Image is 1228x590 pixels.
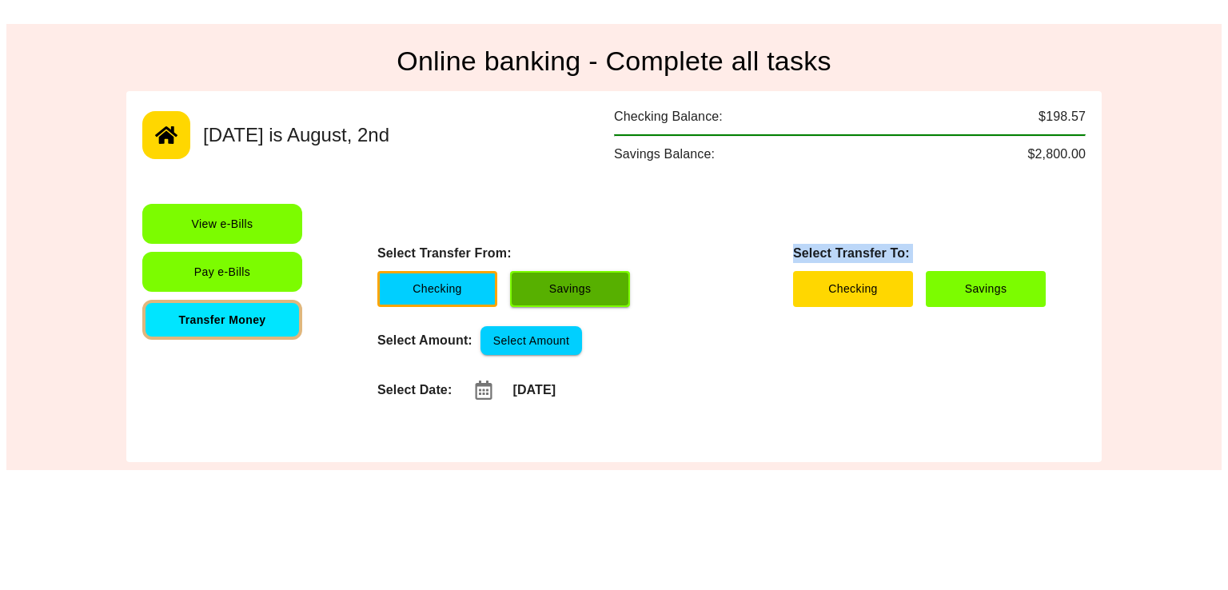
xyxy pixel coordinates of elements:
[793,244,1046,263] p: Select Transfer To:
[614,107,723,126] p: Checking Balance:
[614,145,715,164] p: Savings Balance:
[1027,145,1086,164] p: $2,800.00
[1039,107,1086,126] p: $198.57
[377,271,497,307] button: Checking
[926,271,1046,307] button: Savings
[377,381,452,400] p: Select Date:
[510,271,630,307] button: Savings
[203,122,389,148] h5: [DATE] is August, 2nd
[377,244,630,263] p: Select Transfer From:
[377,331,472,350] p: Select Amount:
[793,271,913,307] button: Checking
[142,252,302,292] button: Pay e-Bills
[512,381,556,400] p: [DATE]
[142,300,302,340] button: Transfer Money
[142,204,302,244] button: View e-Bills
[126,45,1102,78] h4: Online banking - Complete all tasks
[480,326,582,356] button: Select Amount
